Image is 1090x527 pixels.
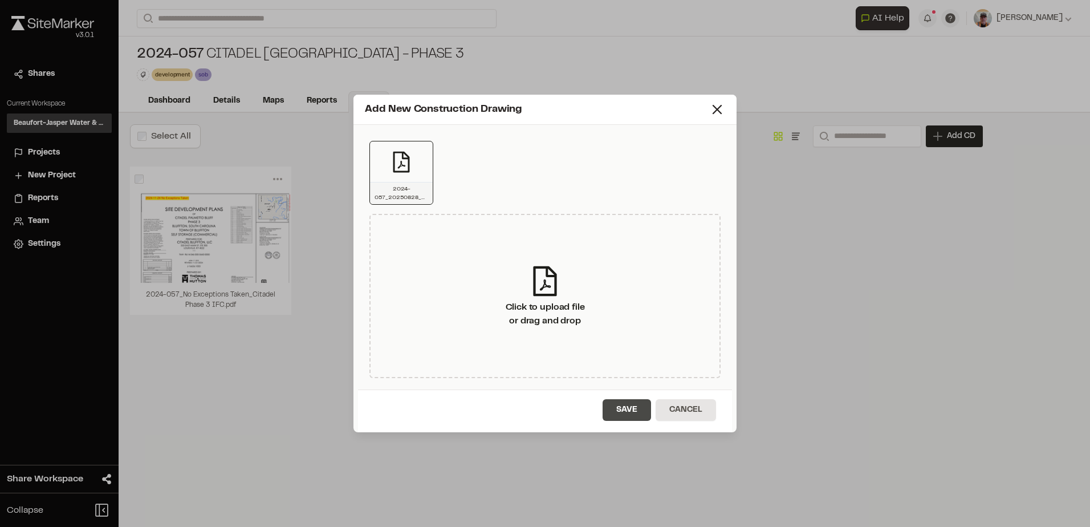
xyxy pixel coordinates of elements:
[369,214,721,378] div: Click to upload fileor drag and drop
[506,301,585,328] div: Click to upload file or drag and drop
[656,399,716,421] button: Cancel
[603,399,651,421] button: Save
[365,102,709,117] div: Add New Construction Drawing
[375,185,428,202] p: 2024-057_20250828_No Exceptions Taken_Citadel [GEOGRAPHIC_DATA] Phase 3_Record Drawing.pdf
